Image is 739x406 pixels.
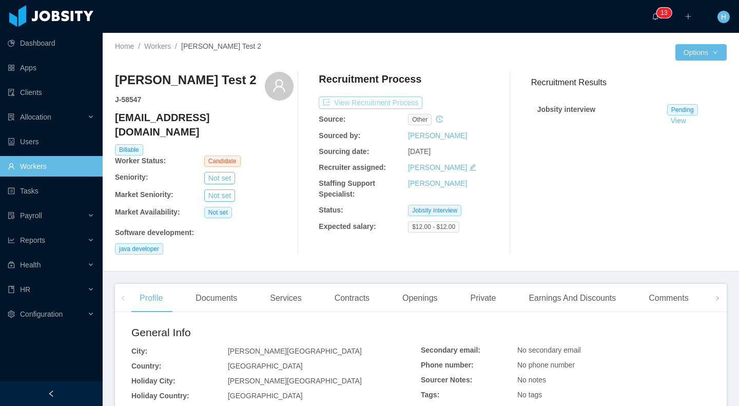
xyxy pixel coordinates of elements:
h4: Recruitment Process [319,72,421,86]
div: No tags [517,390,710,400]
span: [PERSON_NAME] Test 2 [181,42,261,50]
h3: [PERSON_NAME] Test 2 [115,72,257,88]
span: [GEOGRAPHIC_DATA] [228,392,303,400]
p: 3 [664,8,668,18]
h2: General Info [131,324,421,341]
b: Phone number: [421,361,474,369]
i: icon: history [436,115,443,123]
h3: Recruitment Results [531,76,727,89]
span: Not set [204,207,232,218]
b: Expected salary: [319,222,376,230]
b: Holiday Country: [131,392,189,400]
div: Private [462,284,504,313]
i: icon: user [272,79,286,93]
span: $12.00 - $12.00 [408,221,459,233]
span: / [138,42,140,50]
i: icon: edit [469,164,476,171]
button: Not set [204,189,235,202]
span: other [408,114,432,125]
i: icon: solution [8,113,15,121]
b: City: [131,347,147,355]
button: icon: exportView Recruitment Process [319,96,422,109]
span: H [721,11,726,23]
a: icon: pie-chartDashboard [8,33,94,53]
i: icon: file-protect [8,212,15,219]
p: 1 [660,8,664,18]
span: [GEOGRAPHIC_DATA] [228,362,303,370]
b: Sourced by: [319,131,360,140]
span: Jobsity interview [408,205,461,216]
span: Configuration [20,310,63,318]
i: icon: medicine-box [8,261,15,268]
a: [PERSON_NAME] [408,163,467,171]
a: icon: appstoreApps [8,57,94,78]
a: icon: exportView Recruitment Process [319,99,422,107]
span: Reports [20,236,45,244]
sup: 13 [656,8,671,18]
b: Worker Status: [115,157,166,165]
a: Home [115,42,134,50]
strong: Jobsity interview [537,105,596,113]
b: Recruiter assigned: [319,163,386,171]
a: [PERSON_NAME] [408,131,467,140]
span: / [175,42,177,50]
b: Holiday City: [131,377,176,385]
h4: [EMAIL_ADDRESS][DOMAIN_NAME] [115,110,294,139]
span: Billable [115,144,143,156]
a: icon: auditClients [8,82,94,103]
b: Staffing Support Specialist: [319,179,375,198]
button: Optionsicon: down [675,44,727,61]
div: Documents [187,284,245,313]
span: No phone number [517,361,575,369]
div: Comments [640,284,696,313]
strong: J- 58547 [115,95,141,104]
span: Allocation [20,113,51,121]
i: icon: left [121,296,126,301]
a: icon: robotUsers [8,131,94,152]
i: icon: setting [8,311,15,318]
span: HR [20,285,30,294]
b: Country: [131,362,161,370]
b: Status: [319,206,343,214]
b: Tags: [421,391,439,399]
b: Sourcing date: [319,147,369,156]
div: Openings [394,284,446,313]
span: [PERSON_NAME][GEOGRAPHIC_DATA] [228,377,362,385]
b: Market Seniority: [115,190,173,199]
span: Pending [667,104,698,115]
span: No secondary email [517,346,581,354]
div: Earnings And Discounts [520,284,624,313]
a: [PERSON_NAME] [408,179,467,187]
b: Sourcer Notes: [421,376,472,384]
b: Secondary email: [421,346,480,354]
b: Seniority: [115,173,148,181]
i: icon: line-chart [8,237,15,244]
span: Payroll [20,211,42,220]
a: View [667,117,690,125]
b: Source: [319,115,345,123]
span: [PERSON_NAME][GEOGRAPHIC_DATA] [228,347,362,355]
span: No notes [517,376,546,384]
i: icon: book [8,286,15,293]
span: Candidate [204,156,241,167]
span: [DATE] [408,147,431,156]
span: Health [20,261,41,269]
b: Market Availability: [115,208,180,216]
a: Workers [144,42,171,50]
i: icon: right [715,296,720,301]
div: Services [262,284,309,313]
i: icon: bell [652,13,659,20]
span: java developer [115,243,163,255]
a: icon: userWorkers [8,156,94,177]
div: Contracts [326,284,378,313]
b: Software development : [115,228,194,237]
div: Profile [131,284,171,313]
i: icon: plus [685,13,692,20]
button: Not set [204,172,235,184]
a: icon: profileTasks [8,181,94,201]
